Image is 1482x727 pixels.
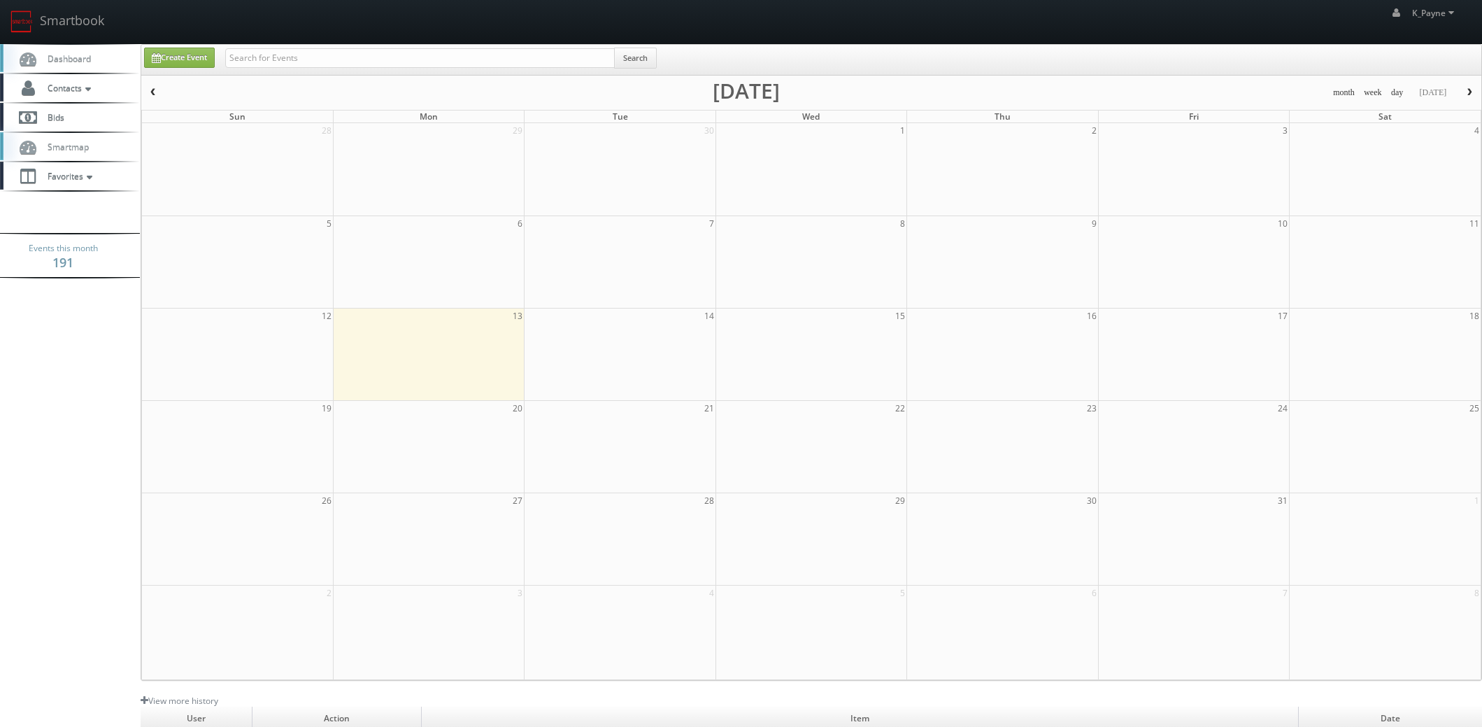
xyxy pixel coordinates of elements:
[41,82,94,94] span: Contacts
[1468,309,1481,323] span: 18
[703,309,715,323] span: 14
[894,401,906,416] span: 22
[320,493,333,508] span: 26
[511,123,524,138] span: 29
[141,695,218,707] a: View more history
[708,216,715,231] span: 7
[1189,111,1199,122] span: Fri
[614,48,657,69] button: Search
[1085,493,1098,508] span: 30
[320,123,333,138] span: 28
[41,170,96,182] span: Favorites
[1468,216,1481,231] span: 11
[1276,216,1289,231] span: 10
[899,123,906,138] span: 1
[1359,84,1387,101] button: week
[1276,401,1289,416] span: 24
[52,254,73,271] strong: 191
[29,241,98,255] span: Events this month
[899,216,906,231] span: 8
[703,493,715,508] span: 28
[1468,401,1481,416] span: 25
[703,401,715,416] span: 21
[420,111,438,122] span: Mon
[894,309,906,323] span: 15
[1090,586,1098,600] span: 6
[325,216,333,231] span: 5
[703,123,715,138] span: 30
[511,401,524,416] span: 20
[511,493,524,508] span: 27
[1378,111,1392,122] span: Sat
[1281,586,1289,600] span: 7
[225,48,615,68] input: Search for Events
[1090,123,1098,138] span: 2
[894,493,906,508] span: 29
[41,52,91,64] span: Dashboard
[320,401,333,416] span: 19
[802,111,820,122] span: Wed
[511,309,524,323] span: 13
[1276,309,1289,323] span: 17
[1281,123,1289,138] span: 3
[325,586,333,600] span: 2
[1090,216,1098,231] span: 9
[713,84,780,98] h2: [DATE]
[1386,84,1409,101] button: day
[1473,123,1481,138] span: 4
[1085,309,1098,323] span: 16
[995,111,1011,122] span: Thu
[1473,586,1481,600] span: 8
[144,48,215,68] a: Create Event
[1412,7,1458,19] span: K_Payne
[613,111,628,122] span: Tue
[708,586,715,600] span: 4
[1414,84,1451,101] button: [DATE]
[1276,493,1289,508] span: 31
[10,10,33,33] img: smartbook-logo.png
[41,111,64,123] span: Bids
[229,111,245,122] span: Sun
[41,141,89,153] span: Smartmap
[516,586,524,600] span: 3
[1328,84,1360,101] button: month
[1085,401,1098,416] span: 23
[899,586,906,600] span: 5
[516,216,524,231] span: 6
[320,309,333,323] span: 12
[1473,493,1481,508] span: 1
